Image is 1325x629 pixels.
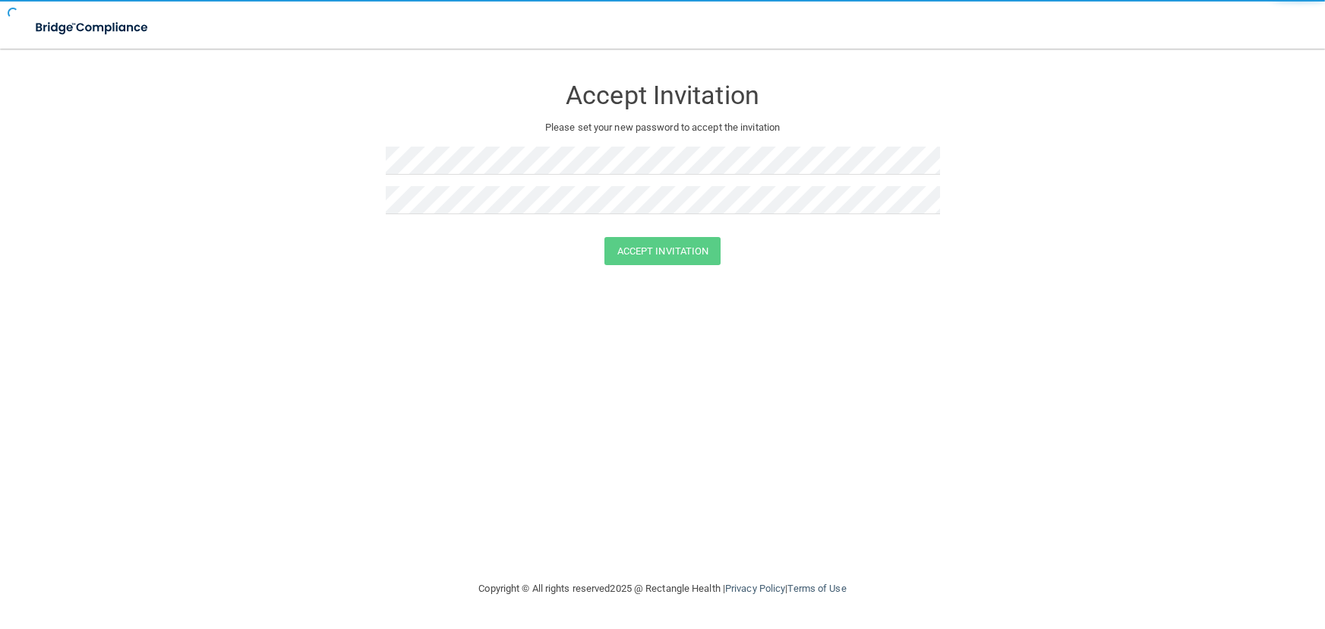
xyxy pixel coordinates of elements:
[386,81,940,109] h3: Accept Invitation
[386,564,940,613] div: Copyright © All rights reserved 2025 @ Rectangle Health | |
[23,12,162,43] img: bridge_compliance_login_screen.278c3ca4.svg
[604,237,721,265] button: Accept Invitation
[787,583,846,594] a: Terms of Use
[725,583,785,594] a: Privacy Policy
[397,119,929,137] p: Please set your new password to accept the invitation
